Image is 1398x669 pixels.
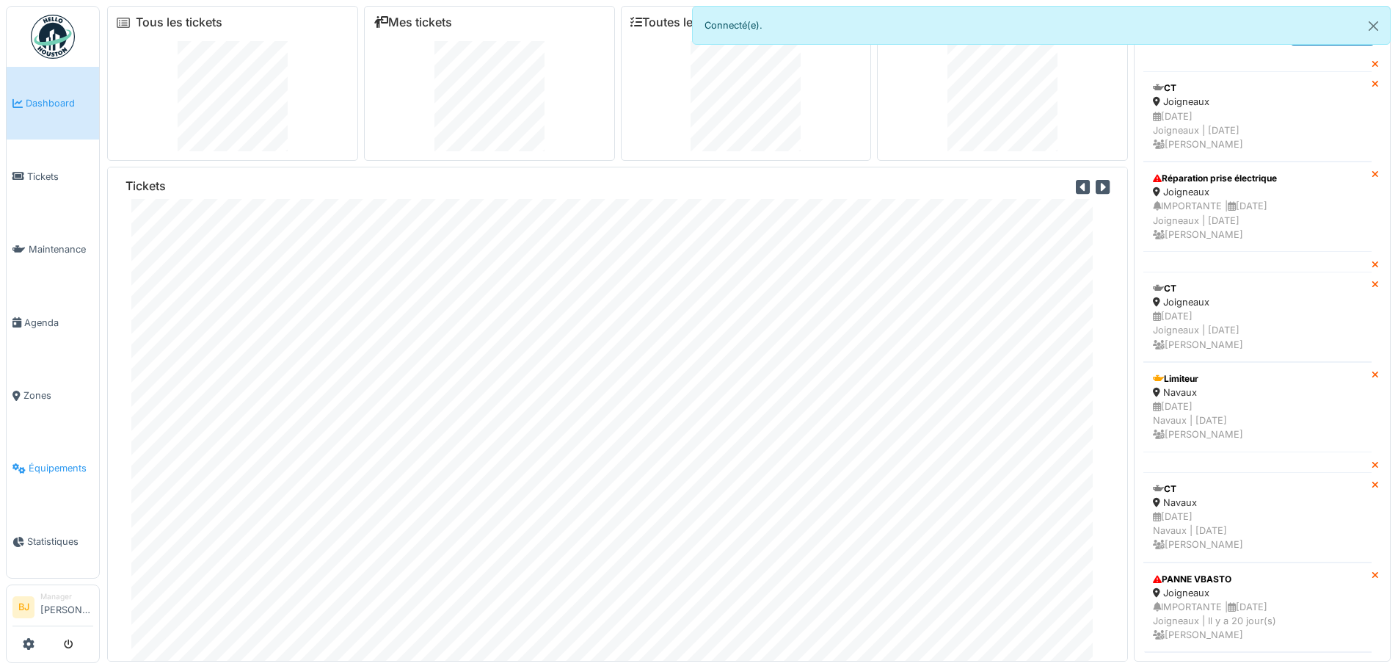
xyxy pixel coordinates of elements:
div: Joigneaux [1153,95,1362,109]
div: IMPORTANTE | [DATE] Joigneaux | Il y a 20 jour(s) [PERSON_NAME] [1153,600,1362,643]
div: IMPORTANTE | [DATE] Joigneaux | [DATE] [PERSON_NAME] [1153,199,1362,242]
div: Navaux [1153,496,1362,510]
button: Close [1357,7,1390,46]
a: Limiteur Navaux [DATE]Navaux | [DATE] [PERSON_NAME] [1143,362,1372,452]
div: Navaux [1153,386,1362,399]
div: CT [1153,82,1362,95]
a: CT Joigneaux [DATE]Joigneaux | [DATE] [PERSON_NAME] [1143,71,1372,162]
div: Manager [40,591,93,602]
a: Dashboard [7,67,99,140]
div: Réparation prise électrique [1153,172,1362,185]
div: [DATE] Navaux | [DATE] [PERSON_NAME] [1153,399,1362,442]
a: Tous les tickets [136,15,222,29]
a: Mes tickets [374,15,452,29]
div: Joigneaux [1153,295,1362,309]
a: Réparation prise électrique Joigneaux IMPORTANTE |[DATE]Joigneaux | [DATE] [PERSON_NAME] [1143,162,1372,252]
a: Équipements [7,432,99,505]
span: Statistiques [27,535,93,549]
a: Maintenance [7,213,99,286]
div: Limiteur [1153,372,1362,386]
a: PANNE VBASTO Joigneaux IMPORTANTE |[DATE]Joigneaux | Il y a 20 jour(s) [PERSON_NAME] [1143,563,1372,653]
div: Joigneaux [1153,586,1362,600]
a: CT Joigneaux [DATE]Joigneaux | [DATE] [PERSON_NAME] [1143,272,1372,362]
a: Toutes les tâches [630,15,740,29]
div: [DATE] Joigneaux | [DATE] [PERSON_NAME] [1153,109,1362,152]
a: Statistiques [7,505,99,578]
div: Connecté(e). [692,6,1391,45]
div: [DATE] Navaux | [DATE] [PERSON_NAME] [1153,510,1362,552]
span: Équipements [29,461,93,475]
div: [DATE] Joigneaux | [DATE] [PERSON_NAME] [1153,309,1362,352]
div: PANNE VBASTO [1153,573,1362,586]
div: CT [1153,482,1362,496]
span: Maintenance [29,242,93,256]
img: Badge_color-CXgf-gQk.svg [31,15,75,59]
a: BJ Manager[PERSON_NAME] [12,591,93,626]
a: Tickets [7,140,99,212]
a: Agenda [7,286,99,358]
span: Tickets [27,170,93,184]
h6: Tickets [125,179,166,193]
li: [PERSON_NAME] [40,591,93,623]
a: Zones [7,359,99,432]
li: BJ [12,596,34,618]
span: Agenda [24,316,93,330]
div: Joigneaux [1153,185,1362,199]
span: Zones [23,388,93,402]
span: Dashboard [26,96,93,110]
a: CT Navaux [DATE]Navaux | [DATE] [PERSON_NAME] [1143,472,1372,563]
div: CT [1153,282,1362,295]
